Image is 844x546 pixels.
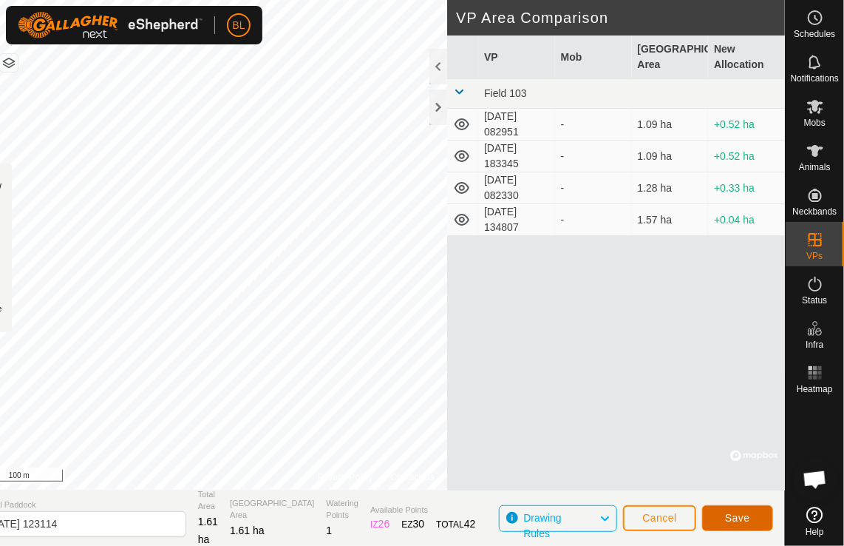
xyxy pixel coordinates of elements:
th: [GEOGRAPHIC_DATA] Area [632,36,709,79]
span: 1.61 ha [198,516,218,545]
span: 1.61 ha [230,525,265,536]
span: 26 [378,518,390,530]
td: 1.09 ha [632,109,709,141]
span: Available Points [370,504,475,516]
span: Infra [806,340,823,349]
span: 42 [464,518,476,530]
button: Save [702,505,773,531]
span: Animals [799,163,831,172]
span: Help [806,528,824,536]
a: Help [786,501,844,542]
th: Mob [555,36,632,79]
span: Neckbands [792,207,837,216]
td: +0.04 ha [708,204,785,236]
span: Cancel [642,512,677,524]
td: 1.09 ha [632,141,709,172]
td: 1.28 ha [632,172,709,204]
span: Watering Points [327,497,359,522]
td: [DATE] 183345 [478,141,555,172]
div: EZ [401,516,424,532]
td: +0.52 ha [708,141,785,172]
span: VPs [806,252,823,260]
span: 1 [327,525,333,536]
span: Total Area [198,488,218,513]
td: 1.57 ha [632,204,709,236]
span: Save [725,512,750,524]
div: IZ [370,516,389,532]
td: [DATE] 134807 [478,204,555,236]
span: [GEOGRAPHIC_DATA] Area [230,497,315,522]
a: Privacy Policy [318,471,373,484]
span: Notifications [791,74,839,83]
span: Mobs [804,118,826,127]
th: New Allocation [708,36,785,79]
img: Gallagher Logo [18,12,203,38]
span: Field 103 [484,87,527,99]
span: 30 [413,518,425,530]
div: - [561,117,626,132]
div: - [561,181,626,196]
td: [DATE] 082330 [478,172,555,204]
span: Schedules [794,30,835,38]
td: +0.33 ha [708,172,785,204]
h2: VP Area Comparison [456,9,785,27]
th: VP [478,36,555,79]
td: +0.52 ha [708,109,785,141]
button: Cancel [623,505,696,531]
a: Contact Us [391,471,435,484]
span: Status [802,296,827,305]
div: - [561,149,626,164]
td: [DATE] 082951 [478,109,555,141]
span: Drawing Rules [523,512,561,539]
span: BL [232,18,245,33]
div: TOTAL [436,516,475,532]
span: Heatmap [797,385,833,394]
div: Open chat [793,457,837,502]
div: - [561,212,626,228]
